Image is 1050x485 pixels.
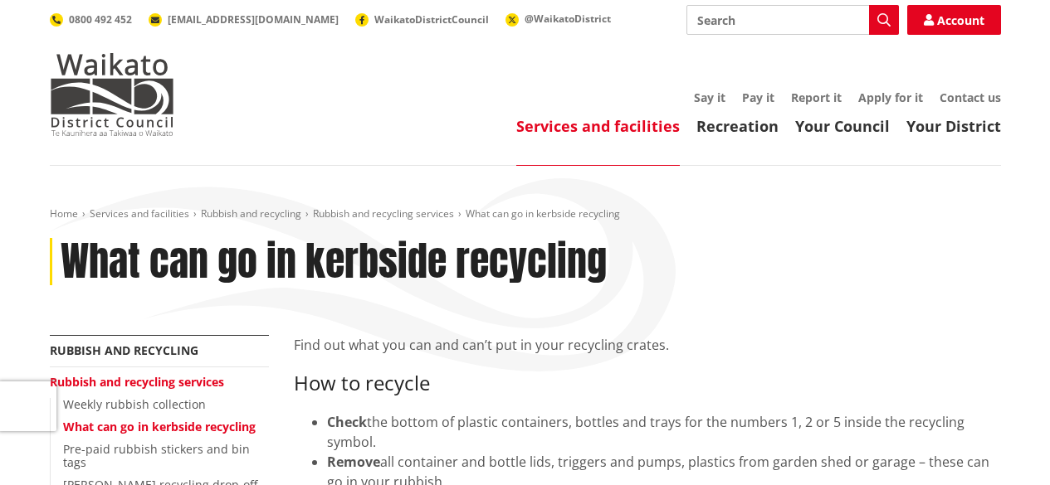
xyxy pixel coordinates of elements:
span: WaikatoDistrictCouncil [374,12,489,27]
a: 0800 492 452 [50,12,132,27]
a: [EMAIL_ADDRESS][DOMAIN_NAME] [149,12,339,27]
a: Services and facilities [90,206,189,221]
a: WaikatoDistrictCouncil [355,12,489,27]
a: Recreation [696,116,779,136]
a: Your District [906,116,1001,136]
a: Rubbish and recycling services [313,206,454,221]
nav: breadcrumb [50,207,1001,221]
a: Rubbish and recycling [50,342,198,358]
p: Find out what you can and can’t put in your recycling crates. [294,335,1001,355]
a: What can go in kerbside recycling [63,419,256,434]
div: the bottom of plastic containers, bottles and trays for the numbers 1, 2 or 5 inside the recyclin... [327,412,1001,452]
a: Services and facilities [516,116,680,136]
a: Home [50,206,78,221]
a: Weekly rubbish collection [63,396,206,412]
img: Waikato District Council - Te Kaunihera aa Takiwaa o Waikato [50,53,174,136]
span: 0800 492 452 [69,12,132,27]
span: @WaikatoDistrict [525,12,611,26]
a: Contact us [940,90,1001,105]
a: Apply for it [858,90,923,105]
a: Rubbish and recycling services [50,374,224,390]
a: Say it [694,90,725,105]
h1: What can go in kerbside recycling [61,238,607,286]
a: @WaikatoDistrict [505,12,611,26]
span: What can go in kerbside recycling [466,206,620,221]
a: Your Council [795,116,890,136]
a: Pre-paid rubbish stickers and bin tags [63,441,250,471]
strong: Remove [327,453,380,471]
a: Pay it [742,90,774,105]
strong: Check [327,413,367,431]
span: [EMAIL_ADDRESS][DOMAIN_NAME] [168,12,339,27]
a: Account [907,5,1001,35]
a: Report it [791,90,842,105]
h3: How to recycle [294,371,1001,395]
input: Search input [686,5,899,35]
a: Rubbish and recycling [201,206,301,221]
